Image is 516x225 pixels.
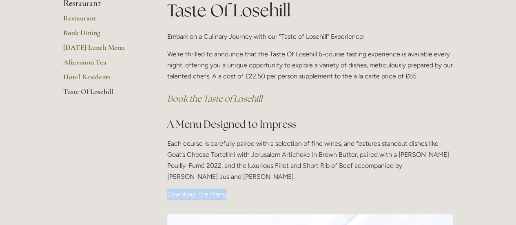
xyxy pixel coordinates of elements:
a: Restaurant [63,13,141,28]
p: We're thrilled to announce that the Taste Of Losehill 6-course tasting experience is available ev... [167,49,453,82]
h2: A Menu Designed to Impress [167,117,453,131]
a: Taste Of Losehill [63,87,141,102]
a: [DATE] Lunch Menu [63,43,141,58]
a: Book Dining [63,28,141,43]
a: Hotel Residents [63,72,141,87]
a: Book the Taste of Losehill [167,93,262,104]
a: Afternoon Tea [63,58,141,72]
p: Embark on a Culinary Journey with our "Taste of Losehill" Experience! [167,31,453,42]
p: Each course is carefully paired with a selection of fine wines, and features standout dishes like... [167,138,453,183]
span: Download The Menu [167,190,226,198]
